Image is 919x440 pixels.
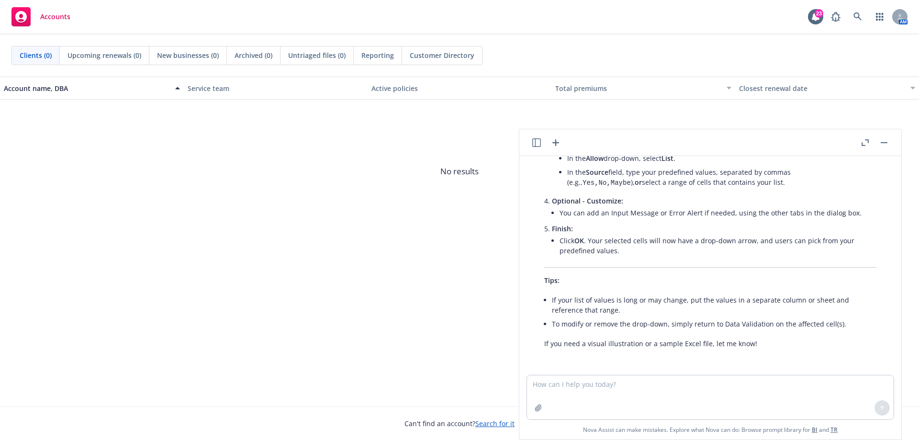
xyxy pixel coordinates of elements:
a: Accounts [8,3,74,30]
a: Report a Bug [826,7,845,26]
span: Accounts [40,13,70,21]
div: Service team [188,83,364,93]
div: Active policies [371,83,548,93]
li: To modify or remove the drop-down, simply return to Data Validation on the affected cell(s). [552,317,876,331]
span: List [661,154,673,163]
div: Account name, DBA [4,83,169,93]
code: Yes,No,Maybe [583,179,631,187]
li: In the field, type your predefined values, separated by commas (e.g., ), select a range of cells ... [567,165,876,190]
li: If your list of values is long or may change, put the values in a separate column or sheet and re... [552,293,876,317]
button: Service team [184,77,368,100]
span: Optional - Customize: [552,196,623,205]
span: Nova Assist can make mistakes. Explore what Nova can do: Browse prompt library for and [523,420,897,440]
button: Total premiums [551,77,735,100]
a: Search for it [475,419,515,428]
span: Archived (0) [235,50,272,60]
span: Clients (0) [20,50,52,60]
span: Can't find an account? [404,418,515,429]
a: TR [830,426,838,434]
a: BI [812,426,818,434]
button: Active policies [368,77,551,100]
div: Total premiums [555,83,721,93]
div: Closest renewal date [739,83,905,93]
li: In the dialog box, under the tab: [560,139,876,192]
span: or [635,178,642,187]
a: Switch app [870,7,889,26]
span: Reporting [361,50,394,60]
div: 23 [815,9,823,18]
span: Untriaged files (0) [288,50,346,60]
li: In the drop-down, select . [567,151,876,165]
span: Allow [586,154,604,163]
p: If you need a visual illustration or a sample Excel file, let me know! [544,338,876,349]
li: You can add an Input Message or Error Alert if needed, using the other tabs in the dialog box. [560,206,876,220]
span: Tips: [544,276,560,285]
span: Source [586,168,608,177]
button: Closest renewal date [735,77,919,100]
li: Click . Your selected cells will now have a drop-down arrow, and users can pick from your predefi... [560,234,876,258]
span: OK [574,236,584,245]
a: Search [848,7,867,26]
span: Customer Directory [410,50,474,60]
span: Upcoming renewals (0) [67,50,141,60]
span: Finish: [552,224,573,233]
span: New businesses (0) [157,50,219,60]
